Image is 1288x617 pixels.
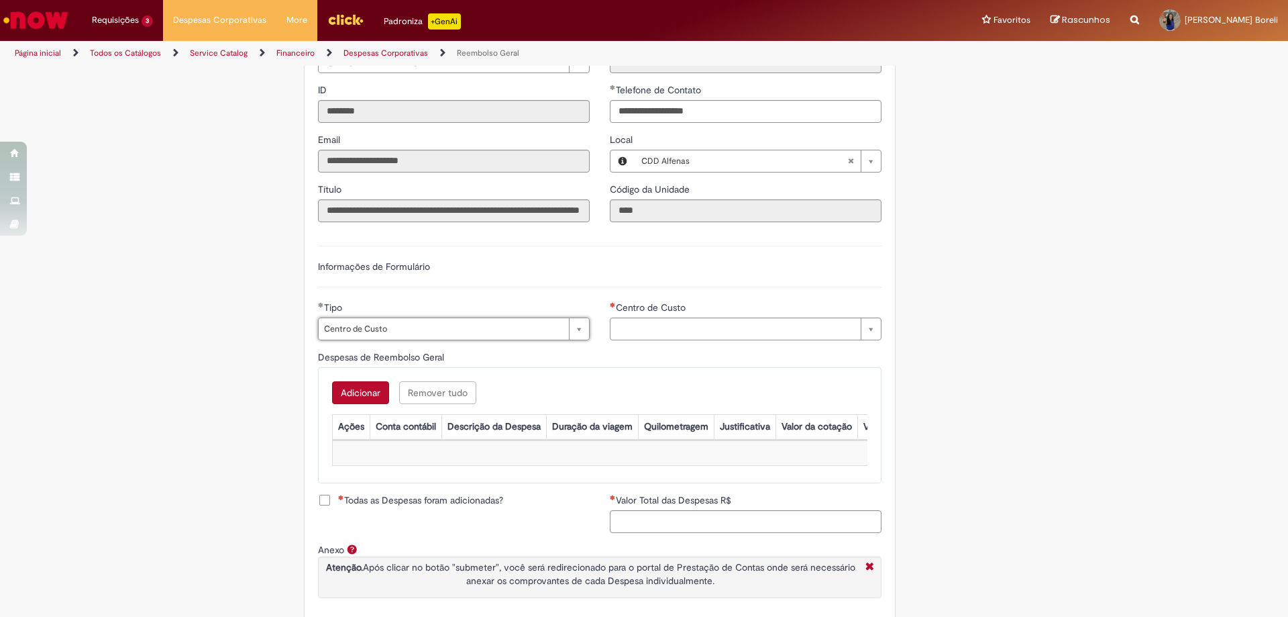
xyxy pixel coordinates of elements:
a: Service Catalog [190,48,248,58]
th: Descrição da Despesa [441,414,546,439]
span: Favoritos [994,13,1030,27]
span: Todas as Despesas foram adicionadas? [338,493,503,507]
span: Necessários [610,302,616,307]
a: Limpar campo Centro de Custo [610,318,881,340]
span: Necessários [338,495,344,500]
span: Requisições [92,13,139,27]
a: Despesas Corporativas [343,48,428,58]
span: More [286,13,307,27]
th: Quilometragem [638,414,714,439]
input: Título [318,199,590,222]
span: Telefone de Contato [616,84,704,96]
span: Somente leitura - Título [318,183,344,195]
span: [PERSON_NAME] Boreli [1185,14,1278,26]
span: Tipo [324,301,345,314]
span: Centro de Custo [324,318,562,340]
th: Duração da viagem [546,414,638,439]
label: Somente leitura - Email [318,133,343,146]
span: Valor Total das Despesas R$ [616,494,734,506]
abbr: Limpar campo Local [841,150,861,172]
label: Somente leitura - Título [318,183,344,196]
span: Rascunhos [1062,13,1110,26]
input: Código da Unidade [610,199,881,222]
a: Financeiro [276,48,315,58]
a: Reembolso Geral [457,48,519,58]
div: Padroniza [384,13,461,30]
i: Fechar More information Por anexo [862,561,877,575]
p: Após clicar no botão "submeter", você será redirecionado para o portal de Prestação de Contas ond... [322,561,859,587]
span: Somente leitura - Código da Unidade [610,183,692,195]
span: Somente leitura - ID [318,84,329,96]
label: Somente leitura - Código da Unidade [610,183,692,196]
th: Justificativa [714,414,775,439]
span: Despesas Corporativas [173,13,266,27]
button: Local, Visualizar este registro CDD Alfenas [610,150,635,172]
a: Página inicial [15,48,61,58]
a: Todos os Catálogos [90,48,161,58]
label: Anexo [318,544,344,556]
span: 3 [142,15,153,27]
ul: Trilhas de página [10,41,849,66]
span: Necessários [610,495,616,500]
th: Valor da cotação [775,414,857,439]
span: Ajuda para Anexo [344,544,360,555]
input: Telefone de Contato [610,100,881,123]
span: Obrigatório Preenchido [610,85,616,90]
span: Somente leitura - Email [318,134,343,146]
label: Informações de Formulário [318,260,430,273]
input: Email [318,150,590,173]
img: ServiceNow [1,7,70,34]
span: Obrigatório Preenchido [318,302,324,307]
th: Valor por Litro [857,414,928,439]
span: Despesas de Reembolso Geral [318,351,447,363]
strong: Atenção. [326,561,363,573]
a: Rascunhos [1051,14,1110,27]
img: click_logo_yellow_360x200.png [327,9,364,30]
span: CDD Alfenas [641,150,847,172]
span: Centro de Custo [616,301,688,314]
th: Ações [332,414,370,439]
span: Local [610,134,635,146]
label: Somente leitura - ID [318,83,329,97]
th: Conta contábil [370,414,441,439]
button: Add a row for Despesas de Reembolso Geral [332,381,389,404]
input: Valor Total das Despesas R$ [610,510,881,533]
a: CDD AlfenasLimpar campo Local [635,150,881,172]
input: ID [318,100,590,123]
p: +GenAi [428,13,461,30]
